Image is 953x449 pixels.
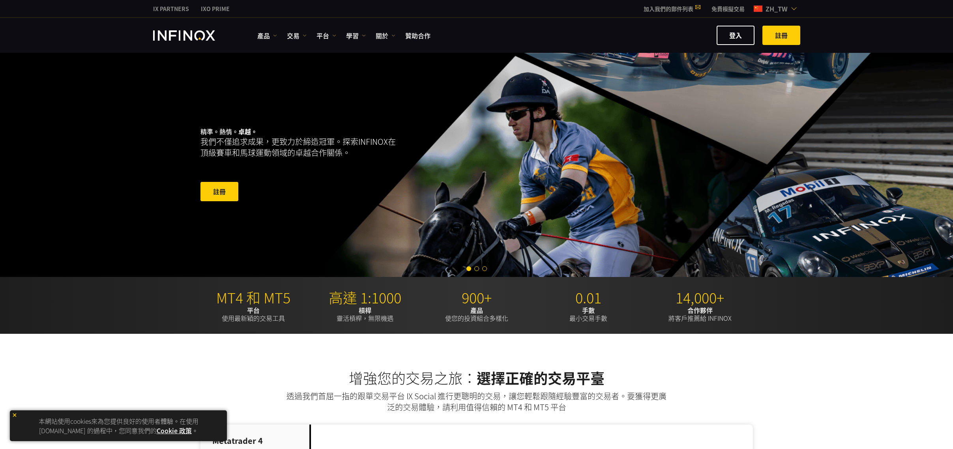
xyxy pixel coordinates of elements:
[157,426,192,435] a: Cookie 政策
[482,266,487,271] span: Go to slide 3
[647,306,753,322] p: 將客戶推薦給 INFINOX
[582,305,595,315] strong: 手數
[647,289,753,306] p: 14,000+
[405,31,431,40] a: 贊助合作
[147,5,195,13] a: INFINOX
[312,289,418,306] p: 高達 1:1000
[376,31,395,40] a: 關於
[200,289,306,306] p: MT4 和 MT5
[638,5,706,13] a: 加入我們的郵件列表
[247,305,260,315] strong: 平台
[12,412,17,418] img: yellow close icon
[762,4,791,13] span: zh_tw
[238,127,257,136] strong: 卓越。
[14,414,223,437] p: 本網站使用cookies來為您提供良好的使用者體驗。在使用 [DOMAIN_NAME] 的過程中，您同意我們的 。
[153,30,234,41] a: INFINOX Logo
[346,31,366,40] a: 學習
[195,5,236,13] a: INFINOX
[200,369,753,387] h2: 增強您的交易之旅：
[687,305,713,315] strong: 合作夥伴
[316,31,336,40] a: 平台
[424,289,530,306] p: 900+
[287,31,307,40] a: 交易
[312,306,418,322] p: 靈活槓桿，無限機遇
[466,266,471,271] span: Go to slide 1
[200,136,399,158] p: 我們不僅追求成果，更致力於締造冠軍。探索INFINOX在頂級賽車和馬球運動領域的卓越合作關係。
[200,182,238,201] a: 註冊
[535,289,641,306] p: 0.01
[717,26,755,45] a: 登入
[474,266,479,271] span: Go to slide 2
[285,391,668,413] p: 透過我們首屈一指的跟單交易平台 IX Social 進行更聰明的交易，讓您輕鬆跟隨經驗豐富的交易者。要獲得更廣泛的交易體驗，請利用值得信賴的 MT4 和 MT5 平台
[706,5,751,13] a: INFINOX MENU
[200,306,306,322] p: 使用最新穎的交易工具
[200,115,449,215] div: 精準。熱情。
[762,26,800,45] a: 註冊
[424,306,530,322] p: 使您的投資組合多樣化
[257,31,277,40] a: 產品
[359,305,371,315] strong: 槓桿
[470,305,483,315] strong: 產品
[477,367,605,388] strong: 選擇正確的交易平臺
[535,306,641,322] p: 最小交易手數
